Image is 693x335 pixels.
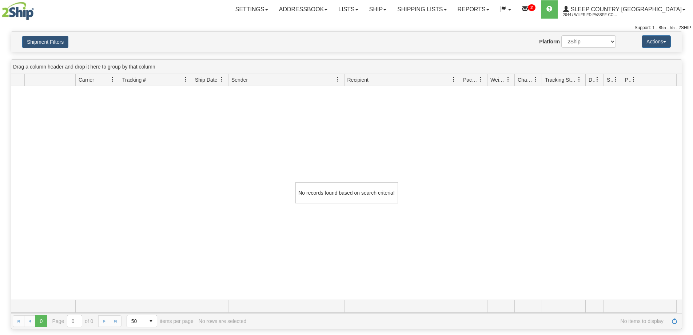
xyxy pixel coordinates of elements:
a: Ship Date filter column settings [216,73,228,86]
span: Page sizes drop down [127,315,157,327]
a: 2 [517,0,541,19]
a: Sender filter column settings [332,73,344,86]
button: Shipment Filters [22,36,68,48]
img: logo2044.jpg [2,2,34,20]
span: 50 [131,318,141,325]
span: Sleep Country [GEOGRAPHIC_DATA] [569,6,682,12]
span: Carrier [79,76,94,83]
span: No items to display [251,318,664,324]
span: items per page [127,315,194,327]
a: Lists [333,0,363,19]
span: Charge [518,76,533,83]
a: Delivery Status filter column settings [591,73,604,86]
span: Delivery Status [589,76,595,83]
span: 2044 / Wilfried.Passee-Coutrin [563,11,618,19]
a: Ship [364,0,392,19]
a: Shipment Issues filter column settings [609,73,622,86]
div: No records found based on search criteria! [295,182,398,203]
a: Weight filter column settings [502,73,514,86]
span: Weight [490,76,506,83]
label: Platform [539,38,560,45]
a: Shipping lists [392,0,452,19]
a: Settings [230,0,274,19]
span: Shipment Issues [607,76,613,83]
span: Page 0 [35,315,47,327]
div: grid grouping header [11,60,682,74]
a: Pickup Status filter column settings [628,73,640,86]
div: No rows are selected [199,318,247,324]
span: Pickup Status [625,76,631,83]
a: Charge filter column settings [529,73,542,86]
a: Tracking # filter column settings [179,73,192,86]
a: Carrier filter column settings [107,73,119,86]
a: Tracking Status filter column settings [573,73,585,86]
button: Actions [642,35,671,48]
span: Tracking Status [545,76,577,83]
span: Ship Date [195,76,217,83]
iframe: chat widget [676,130,692,204]
a: Reports [452,0,495,19]
sup: 2 [528,4,535,11]
span: Page of 0 [52,315,93,327]
a: Addressbook [274,0,333,19]
a: Refresh [669,315,680,327]
span: Packages [463,76,478,83]
a: Packages filter column settings [475,73,487,86]
a: Sleep Country [GEOGRAPHIC_DATA] 2044 / Wilfried.Passee-Coutrin [558,0,691,19]
a: Recipient filter column settings [447,73,460,86]
span: Tracking # [122,76,146,83]
span: Recipient [347,76,369,83]
span: select [145,315,157,327]
span: Sender [231,76,248,83]
div: Support: 1 - 855 - 55 - 2SHIP [2,25,691,31]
